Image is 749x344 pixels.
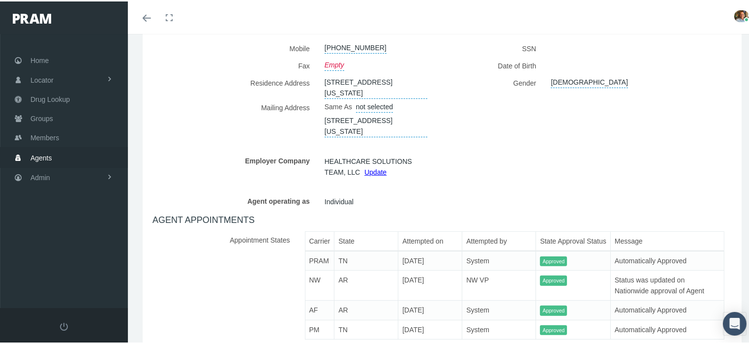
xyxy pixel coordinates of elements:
[305,269,334,299] td: NW
[334,299,398,319] td: AR
[356,97,393,111] a: not selected
[398,269,462,299] td: [DATE]
[30,147,52,166] span: Agents
[462,250,536,269] td: System
[152,214,732,224] h4: AGENT APPOINTMENTS
[325,38,387,52] a: [PHONE_NUMBER]
[30,108,53,126] span: Groups
[325,153,412,178] span: HEALTHCARE SOLUTIONS TEAM, LLC
[334,230,398,250] th: State
[610,250,724,269] td: Automatically Approved
[364,167,387,175] a: Update
[540,255,567,265] span: Approved
[152,38,317,56] label: Mobile
[152,56,317,73] label: Fax
[30,50,49,68] span: Home
[540,304,567,314] span: Approved
[540,324,567,334] span: Approved
[449,56,543,73] label: Date of Birth
[325,111,427,136] a: [STREET_ADDRESS][US_STATE]
[734,9,749,21] img: S_Profile_Picture_15241.jpg
[30,167,50,186] span: Admin
[334,318,398,338] td: TN
[325,56,344,69] a: Empty
[462,230,536,250] th: Attempted by
[325,101,352,109] span: Same As
[723,311,747,334] div: Open Intercom Messenger
[305,250,334,269] td: PRAM
[551,73,628,87] a: [DEMOGRAPHIC_DATA]
[30,127,59,146] span: Members
[536,230,611,250] th: State Approval Status
[325,73,427,97] a: [STREET_ADDRESS][US_STATE]
[334,250,398,269] td: TN
[334,269,398,299] td: AR
[305,299,334,319] td: AF
[462,299,536,319] td: System
[462,269,536,299] td: NW VP
[305,230,334,250] th: Carrier
[152,151,317,176] label: Employer Company
[398,230,462,250] th: Attempted on
[30,69,54,88] span: Locator
[449,38,543,56] label: SSN
[462,318,536,338] td: System
[305,318,334,338] td: PM
[152,73,317,97] label: Residence Address
[610,269,724,299] td: Status was updated on Nationwide approval of Agent
[152,97,317,136] label: Mailing Address
[30,89,70,107] span: Drug Lookup
[610,299,724,319] td: Automatically Approved
[540,274,567,284] span: Approved
[13,12,51,22] img: PRAM_20_x_78.png
[398,299,462,319] td: [DATE]
[610,318,724,338] td: Automatically Approved
[398,250,462,269] td: [DATE]
[325,193,354,208] span: Individual
[398,318,462,338] td: [DATE]
[449,73,543,90] label: Gender
[152,191,317,208] label: Agent operating as
[610,230,724,250] th: Message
